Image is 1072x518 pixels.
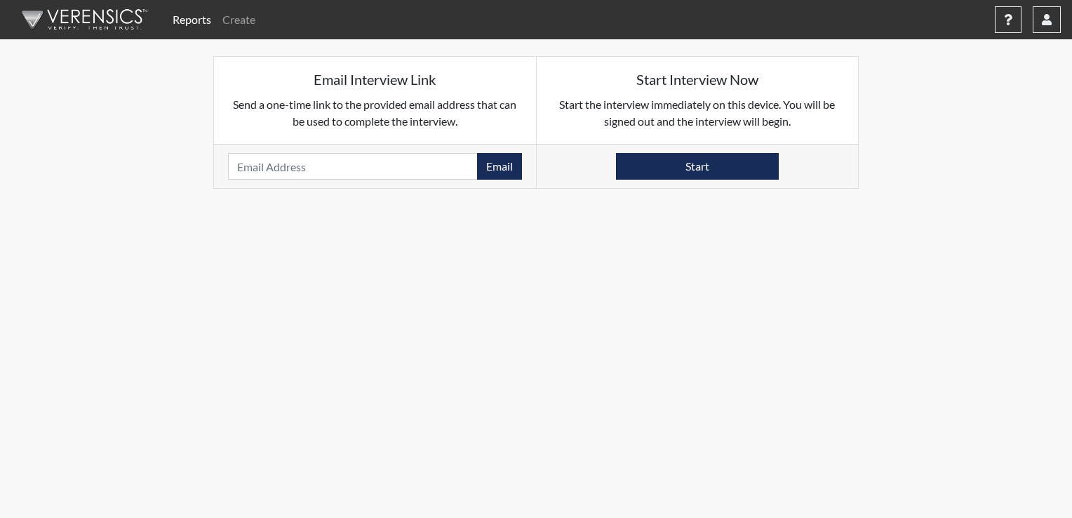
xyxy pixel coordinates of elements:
button: Email [477,153,522,180]
input: Email Address [228,153,478,180]
a: Create [217,6,261,34]
p: Start the interview immediately on this device. You will be signed out and the interview will begin. [551,96,845,130]
p: Send a one-time link to the provided email address that can be used to complete the interview. [228,96,522,130]
h5: Start Interview Now [551,71,845,88]
h5: Email Interview Link [228,71,522,88]
button: Start [616,153,779,180]
a: Reports [167,6,217,34]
